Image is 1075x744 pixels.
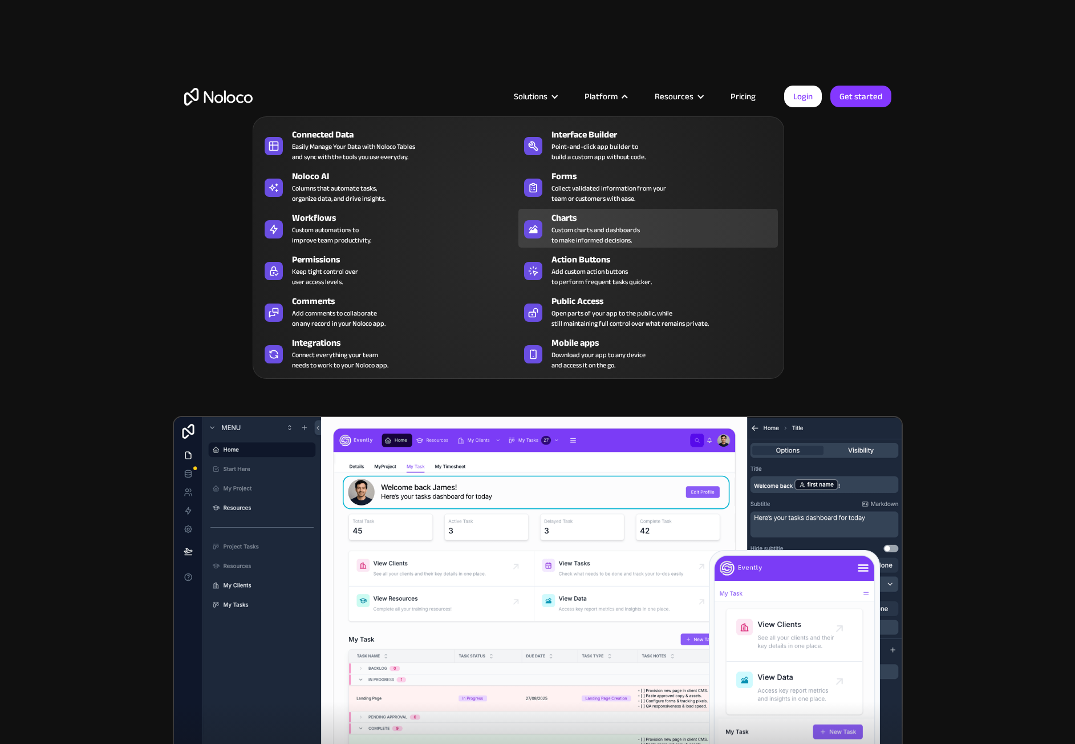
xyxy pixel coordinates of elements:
a: Public AccessOpen parts of your app to the public, whilestill maintaining full control over what ... [518,292,778,331]
div: Collect validated information from your team or customers with ease. [551,183,666,204]
div: Solutions [500,89,570,104]
a: Pricing [716,89,770,104]
div: Charts [551,211,783,225]
div: Platform [585,89,618,104]
div: Noloco AI [292,169,524,183]
div: Resources [655,89,693,104]
div: Comments [292,294,524,308]
div: Permissions [292,253,524,266]
a: FormsCollect validated information from yourteam or customers with ease. [518,167,778,206]
nav: Platform [253,100,784,379]
div: Custom charts and dashboards to make informed decisions. [551,225,640,245]
div: Interface Builder [551,128,783,141]
div: Connect everything your team needs to work to your Noloco app. [292,350,388,370]
span: Download your app to any device and access it on the go. [551,350,646,370]
div: Keep tight control over user access levels. [292,266,358,287]
a: Action ButtonsAdd custom action buttonsto perform frequent tasks quicker. [518,250,778,289]
a: Get started [830,86,891,107]
div: Solutions [514,89,547,104]
div: Connected Data [292,128,524,141]
div: Easily Manage Your Data with Noloco Tables and sync with the tools you use everyday. [292,141,415,162]
div: Platform [570,89,640,104]
div: Mobile apps [551,336,783,350]
div: Point-and-click app builder to build a custom app without code. [551,141,646,162]
a: Login [784,86,822,107]
a: home [184,88,253,106]
div: Integrations [292,336,524,350]
div: Public Access [551,294,783,308]
a: Interface BuilderPoint-and-click app builder tobuild a custom app without code. [518,126,778,164]
div: Add comments to collaborate on any record in your Noloco app. [292,308,386,329]
a: ChartsCustom charts and dashboardsto make informed decisions. [518,209,778,248]
h2: Business Apps for Teams [184,163,891,254]
div: Columns that automate tasks, organize data, and drive insights. [292,183,386,204]
a: CommentsAdd comments to collaborateon any record in your Noloco app. [259,292,518,331]
a: WorkflowsCustom automations toimprove team productivity. [259,209,518,248]
a: PermissionsKeep tight control overuser access levels. [259,250,518,289]
div: Open parts of your app to the public, while still maintaining full control over what remains priv... [551,308,709,329]
a: Noloco AIColumns that automate tasks,organize data, and drive insights. [259,167,518,206]
a: IntegrationsConnect everything your teamneeds to work to your Noloco app. [259,334,518,373]
div: Forms [551,169,783,183]
div: Resources [640,89,716,104]
a: Connected DataEasily Manage Your Data with Noloco Tablesand sync with the tools you use everyday. [259,126,518,164]
div: Action Buttons [551,253,783,266]
a: Mobile appsDownload your app to any deviceand access it on the go. [518,334,778,373]
div: Workflows [292,211,524,225]
div: Add custom action buttons to perform frequent tasks quicker. [551,266,652,287]
div: Custom automations to improve team productivity. [292,225,371,245]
